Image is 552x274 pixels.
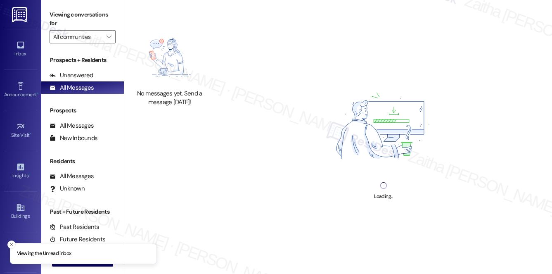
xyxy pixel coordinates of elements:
[4,38,37,60] a: Inbox
[50,8,116,30] label: Viewing conversations for
[12,7,29,22] img: ResiDesk Logo
[50,223,100,231] div: Past Residents
[41,157,124,166] div: Residents
[53,30,102,43] input: All communities
[4,200,37,223] a: Buildings
[374,192,393,201] div: Loading...
[4,119,37,142] a: Site Visit •
[7,241,16,249] button: Close toast
[50,184,85,193] div: Unknown
[133,30,206,85] img: empty-state
[50,235,105,244] div: Future Residents
[41,56,124,64] div: Prospects + Residents
[50,83,94,92] div: All Messages
[41,106,124,115] div: Prospects
[41,207,124,216] div: Past + Future Residents
[37,91,38,96] span: •
[4,160,37,182] a: Insights •
[107,33,111,40] i: 
[50,172,94,181] div: All Messages
[50,134,97,143] div: New Inbounds
[17,250,71,257] p: Viewing the Unread inbox
[133,89,206,107] div: No messages yet. Send a message [DATE]!
[28,172,30,177] span: •
[50,122,94,130] div: All Messages
[50,71,93,80] div: Unanswered
[30,131,31,137] span: •
[4,241,37,264] a: Leads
